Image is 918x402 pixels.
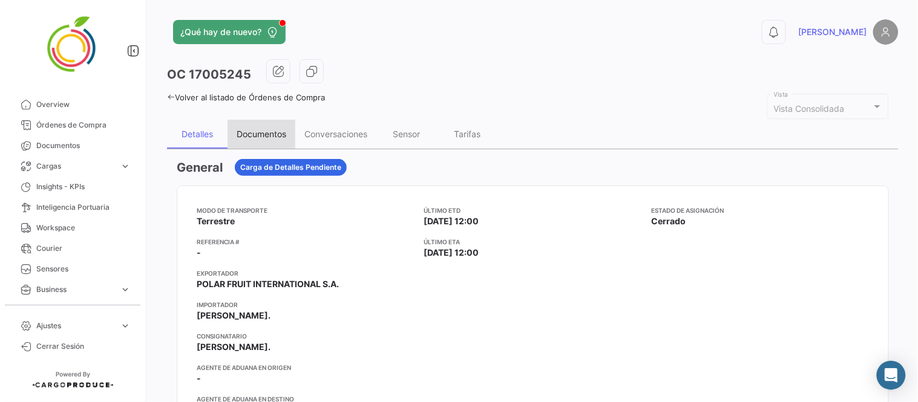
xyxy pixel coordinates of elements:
[424,215,479,227] span: [DATE] 12:00
[10,115,136,135] a: Órdenes de Compra
[36,320,115,331] span: Ajustes
[36,99,131,110] span: Overview
[197,310,270,322] span: [PERSON_NAME].
[120,161,131,172] span: expand_more
[873,19,899,45] img: placeholder-user.png
[10,197,136,218] a: Inteligencia Portuaria
[167,66,251,83] h3: OC 17005245
[197,237,415,247] app-card-info-title: Referencia #
[799,26,867,38] span: [PERSON_NAME]
[424,206,642,215] app-card-info-title: Último ETD
[180,26,261,38] span: ¿Qué hay de nuevo?
[120,320,131,331] span: expand_more
[651,215,686,227] span: Cerrado
[651,206,869,215] app-card-info-title: Estado de Asignación
[197,215,235,227] span: Terrestre
[197,268,415,278] app-card-info-title: Exportador
[197,331,415,341] app-card-info-title: Consignatario
[36,140,131,151] span: Documentos
[182,129,213,139] div: Detalles
[36,264,131,274] span: Sensores
[10,135,136,156] a: Documentos
[197,206,415,215] app-card-info-title: Modo de Transporte
[454,129,480,139] div: Tarifas
[10,259,136,279] a: Sensores
[120,284,131,295] span: expand_more
[173,20,286,44] button: ¿Qué hay de nuevo?
[304,129,367,139] div: Conversaciones
[197,363,415,372] app-card-info-title: Agente de Aduana en Origen
[10,94,136,115] a: Overview
[197,247,201,259] span: -
[424,237,642,247] app-card-info-title: Último ETA
[36,181,131,192] span: Insights - KPIs
[36,120,131,131] span: Órdenes de Compra
[240,162,341,173] span: Carga de Detalles Pendiente
[10,177,136,197] a: Insights - KPIs
[197,278,339,290] span: POLAR FRUIT INTERNATIONAL S.A.
[10,238,136,259] a: Courier
[10,218,136,238] a: Workspace
[774,103,845,114] mat-select-trigger: Vista Consolidada
[167,92,325,102] a: Volver al listado de Órdenes de Compra
[36,284,115,295] span: Business
[237,129,286,139] div: Documentos
[36,161,115,172] span: Cargas
[197,341,270,353] span: [PERSON_NAME].
[197,300,415,310] app-card-info-title: Importador
[877,361,906,390] div: Abrir Intercom Messenger
[393,129,421,139] div: Sensor
[424,247,479,259] span: [DATE] 12:00
[36,341,131,352] span: Cerrar Sesión
[42,15,103,75] img: 4ff2da5d-257b-45de-b8a4-5752211a35e0.png
[177,159,223,176] h3: General
[36,222,131,233] span: Workspace
[36,243,131,254] span: Courier
[197,372,201,384] span: -
[36,202,131,213] span: Inteligencia Portuaria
